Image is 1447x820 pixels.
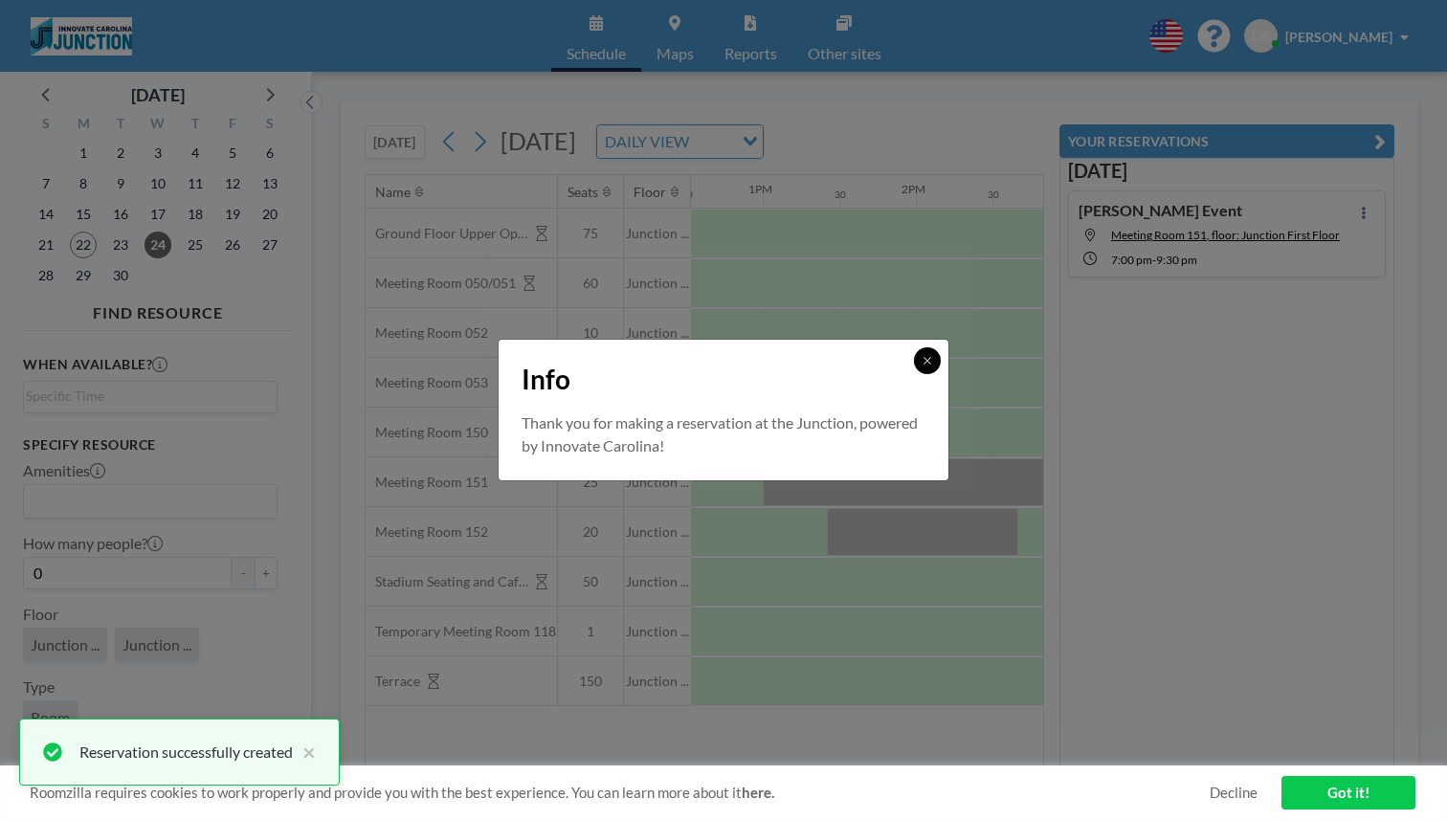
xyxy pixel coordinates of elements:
div: Reservation successfully created [79,741,293,764]
button: close [293,741,316,764]
p: Thank you for making a reservation at the Junction, powered by Innovate Carolina! [522,411,925,457]
a: Got it! [1281,776,1415,809]
span: Roomzilla requires cookies to work properly and provide you with the best experience. You can lea... [30,784,1210,802]
a: here. [742,784,774,801]
a: Decline [1210,784,1258,802]
span: Info [522,363,570,396]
